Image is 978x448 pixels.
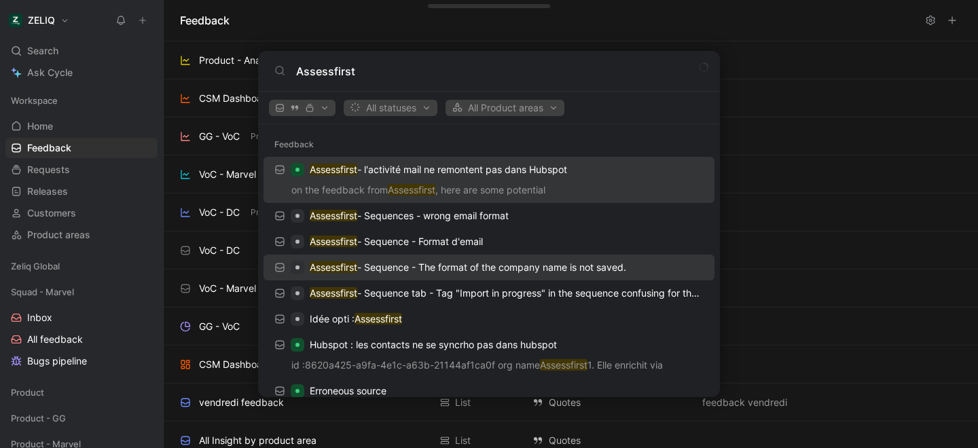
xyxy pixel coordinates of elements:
a: Erroneous sourcecontre bonne nouvelle pourassessfirstil ne font que [264,378,714,424]
mark: Assessfirst [388,184,435,195]
p: on the feedback from , here are some potential [268,182,710,202]
mark: Assessfirst [355,313,402,324]
span: All Product areas [452,100,558,116]
p: id :8620a425-a9fa-4e1c-a63b-21144af1ca0f org name 1. Elle enrichit via [268,357,710,377]
a: Assessfirst- Sequence - The format of the company name is not saved. [264,255,714,280]
p: - Sequence - Format d'email [310,234,483,250]
p: Idée opti : [310,311,402,327]
input: Type a command or search anything [296,63,704,79]
p: - Sequences - wrong email format [310,208,509,224]
a: Assessfirst- l'activité mail ne remontent pas dans Hubspoton the feedback fromAssessfirst, here a... [264,157,714,203]
a: Assessfirst- Sequence tab - Tag "Import in progress" in the sequence confusing for the user [264,280,714,306]
span: Erroneous source [310,385,386,396]
mark: Assessfirst [310,261,357,273]
mark: Assessfirst [310,236,357,247]
p: - l'activité mail ne remontent pas dans Hubspot [310,162,567,178]
mark: Assessfirst [540,359,587,371]
mark: Assessfirst [310,164,357,175]
button: All statuses [344,100,437,116]
p: - Sequence - The format of the company name is not saved. [310,259,626,276]
a: Hubspot : les contacts ne se syncrho pas dans hubspotid :8620a425-a9fa-4e1c-a63b-21144af1ca0f org... [264,332,714,378]
span: Hubspot : les contacts ne se syncrho pas dans hubspot [310,339,557,350]
a: Idée opti :Assessfirst [264,306,714,332]
a: Assessfirst- Sequence - Format d'email [264,229,714,255]
span: All statuses [350,100,431,116]
div: Feedback [258,132,720,157]
a: Assessfirst- Sequences - wrong email format [264,203,714,229]
mark: Assessfirst [310,210,357,221]
p: - Sequence tab - Tag "Import in progress" in the sequence confusing for the user [310,285,704,301]
button: All Product areas [446,100,564,116]
mark: Assessfirst [310,287,357,299]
